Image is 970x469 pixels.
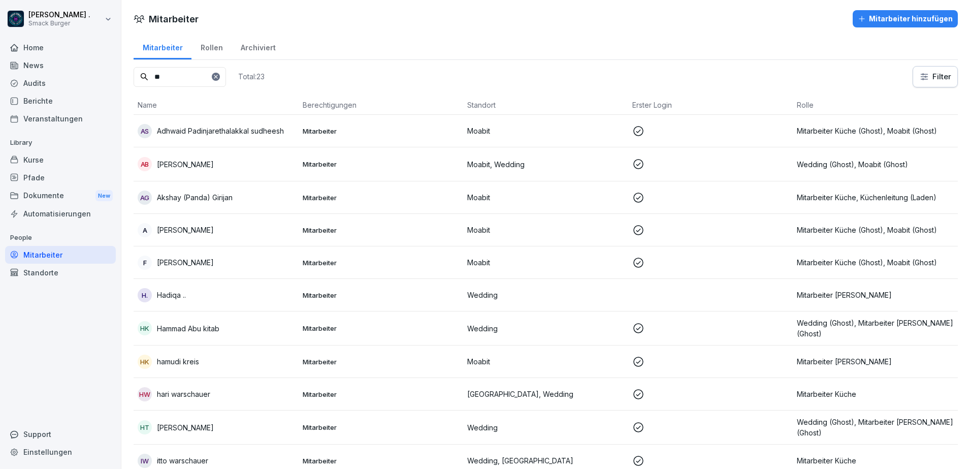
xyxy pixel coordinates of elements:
p: Mitarbeiter [303,160,460,169]
p: Mitarbeiter Küche (Ghost), Moabit (Ghost) [797,126,954,136]
p: [PERSON_NAME] [157,257,214,268]
a: Audits [5,74,116,92]
p: People [5,230,116,246]
div: AG [138,191,152,205]
p: [PERSON_NAME] . [28,11,90,19]
div: Hk [138,321,152,335]
p: [PERSON_NAME] [157,225,214,235]
p: Mitarbeiter [303,226,460,235]
a: Archiviert [232,34,284,59]
a: Automatisierungen [5,205,116,223]
p: Mitarbeiter [303,193,460,202]
a: Mitarbeiter [5,246,116,264]
p: Mitarbeiter Küche [797,389,954,399]
p: Mitarbeiter [303,357,460,366]
p: Moabit [467,257,624,268]
a: Berichte [5,92,116,110]
div: New [95,190,113,202]
a: Kurse [5,151,116,169]
p: hari warschauer [157,389,210,399]
th: Berechtigungen [299,96,464,115]
p: Wedding, [GEOGRAPHIC_DATA] [467,455,624,466]
th: Standort [463,96,628,115]
div: Filter [919,72,951,82]
button: Mitarbeiter hinzufügen [853,10,958,27]
th: Erster Login [628,96,793,115]
p: Hammad Abu kitab [157,323,219,334]
p: Wedding (Ghost), Mitarbeiter [PERSON_NAME] (Ghost) [797,417,954,438]
p: Mitarbeiter [303,127,460,136]
p: Moabit [467,225,624,235]
p: Total: 23 [238,72,265,81]
a: Standorte [5,264,116,282]
div: hk [138,355,152,369]
a: News [5,56,116,74]
div: hw [138,387,152,401]
a: Einstellungen [5,443,116,461]
p: Mitarbeiter [303,423,460,432]
div: Dokumente [5,186,116,205]
p: [PERSON_NAME] [157,422,214,433]
p: Mitarbeiter [PERSON_NAME] [797,356,954,367]
th: Name [134,96,299,115]
p: Wedding [467,290,624,300]
a: DokumenteNew [5,186,116,205]
div: As [138,124,152,138]
p: itto warschauer [157,455,208,466]
a: Pfade [5,169,116,186]
p: Moabit, Wedding [467,159,624,170]
div: Support [5,425,116,443]
p: Mitarbeiter [303,390,460,399]
p: Mitarbeiter Küche (Ghost), Moabit (Ghost) [797,257,954,268]
p: Moabit [467,126,624,136]
div: Mitarbeiter hinzufügen [858,13,953,24]
p: Wedding (Ghost), Mitarbeiter [PERSON_NAME] (Ghost) [797,318,954,339]
p: Mitarbeiter [303,324,460,333]
p: Mitarbeiter Küche (Ghost), Moabit (Ghost) [797,225,954,235]
p: Moabit [467,192,624,203]
p: Wedding [467,323,624,334]
p: Library [5,135,116,151]
div: ht [138,420,152,434]
button: Filter [913,67,957,87]
h1: Mitarbeiter [149,12,199,26]
a: Rollen [191,34,232,59]
div: Veranstaltungen [5,110,116,128]
div: F [138,256,152,270]
div: aB [138,157,152,171]
a: Mitarbeiter [134,34,191,59]
p: Moabit [467,356,624,367]
a: Home [5,39,116,56]
p: Hadiqa .. [157,290,186,300]
p: Adhwaid Padinjarethalakkal sudheesh [157,126,284,136]
p: Mitarbeiter [303,291,460,300]
p: Smack Burger [28,20,90,27]
th: Rolle [793,96,958,115]
p: Mitarbeiter [303,258,460,267]
p: [GEOGRAPHIC_DATA], Wedding [467,389,624,399]
p: [PERSON_NAME] [157,159,214,170]
p: Wedding [467,422,624,433]
div: A [138,223,152,237]
p: Wedding (Ghost), Moabit (Ghost) [797,159,954,170]
div: H. [138,288,152,302]
p: Mitarbeiter Küche, Küchenleitung (Laden) [797,192,954,203]
p: Mitarbeiter Küche [797,455,954,466]
p: Mitarbeiter [303,456,460,465]
p: Akshay (Panda) Girijan [157,192,233,203]
div: iw [138,454,152,468]
p: Mitarbeiter [PERSON_NAME] [797,290,954,300]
